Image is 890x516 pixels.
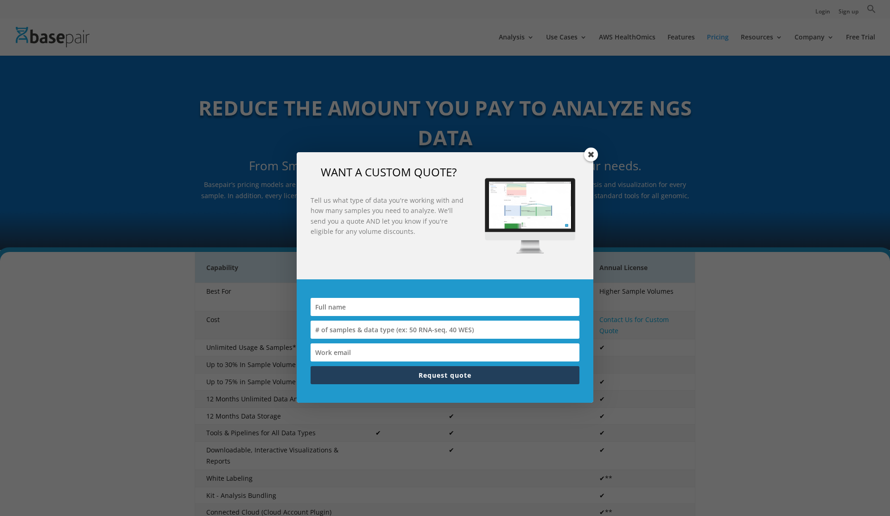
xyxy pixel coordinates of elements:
button: Request quote [311,366,579,384]
input: Full name [311,298,579,316]
input: # of samples & data type (ex: 50 RNA-seq, 40 WES) [311,321,579,339]
iframe: Drift Widget Chat Controller [844,470,879,505]
iframe: Drift Widget Chat Window [699,313,884,475]
input: Work email [311,343,579,361]
strong: Tell us what type of data you're working with and how many samples you need to analyze. We'll sen... [311,196,464,236]
span: Request quote [419,371,471,380]
span: WANT A CUSTOM QUOTE? [321,164,457,180]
